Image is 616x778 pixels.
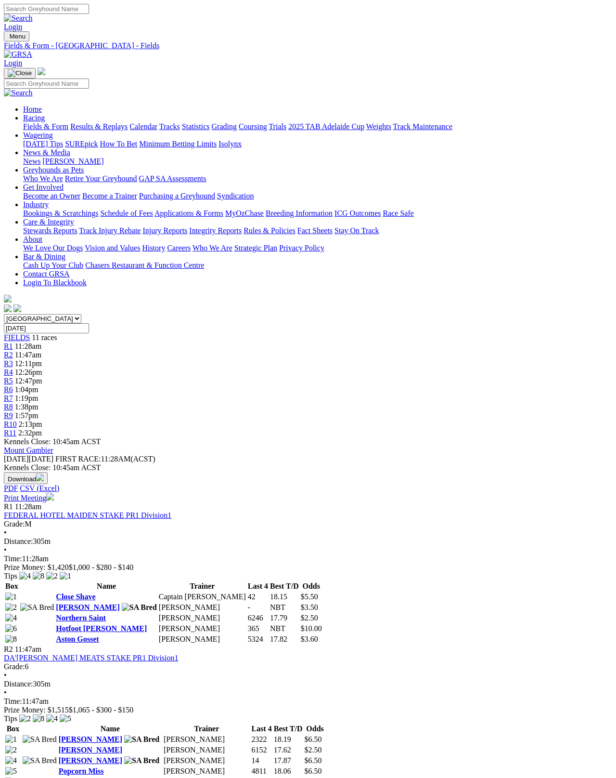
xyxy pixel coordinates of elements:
[251,745,272,755] td: 6152
[15,502,41,511] span: 11:28am
[79,226,141,235] a: Track Injury Rebate
[5,756,17,765] img: 4
[383,209,413,217] a: Race Safe
[4,342,13,350] a: R1
[5,614,17,622] img: 4
[297,226,333,235] a: Fact Sheets
[15,359,42,368] span: 12:11pm
[8,69,32,77] img: Close
[23,157,612,166] div: News & Media
[15,385,38,394] span: 1:04pm
[4,333,30,342] a: FIELDS
[163,745,250,755] td: [PERSON_NAME]
[251,724,272,734] th: Last 4
[23,226,77,235] a: Stewards Reports
[23,209,612,218] div: Industry
[23,140,612,148] div: Wagering
[15,411,38,420] span: 1:57pm
[23,244,83,252] a: We Love Our Dogs
[167,244,191,252] a: Careers
[46,493,54,501] img: printer.svg
[59,767,104,775] a: Popcorn Miss
[19,714,31,723] img: 2
[23,192,612,200] div: Get Involved
[70,122,128,131] a: Results & Replays
[269,592,299,602] td: 18.15
[20,603,54,612] img: SA Bred
[4,537,612,546] div: 305m
[154,209,223,217] a: Applications & Forms
[4,502,13,511] span: R1
[124,735,159,744] img: SA Bred
[4,680,612,688] div: 305m
[38,67,45,75] img: logo-grsa-white.png
[4,706,612,714] div: Prize Money: $1,515
[305,767,322,775] span: $6.50
[23,235,42,243] a: About
[4,537,33,545] span: Distance:
[4,554,22,563] span: Time:
[142,226,187,235] a: Injury Reports
[60,714,71,723] img: 5
[273,756,303,765] td: 17.87
[269,603,299,612] td: NBT
[247,634,269,644] td: 5324
[4,484,612,493] div: Download
[300,581,322,591] th: Odds
[4,455,29,463] span: [DATE]
[269,581,299,591] th: Best T/D
[85,261,204,269] a: Chasers Restaurant & Function Centre
[82,192,137,200] a: Become a Trainer
[366,122,391,131] a: Weights
[23,756,57,765] img: SA Bred
[4,4,89,14] input: Search
[59,735,122,743] a: [PERSON_NAME]
[23,261,83,269] a: Cash Up Your Club
[279,244,324,252] a: Privacy Policy
[23,226,612,235] div: Care & Integrity
[247,624,269,633] td: 365
[5,603,17,612] img: 2
[69,706,134,714] span: $1,065 - $300 - $150
[23,209,98,217] a: Bookings & Scratchings
[4,351,13,359] a: R2
[4,385,13,394] a: R6
[46,572,58,580] img: 2
[273,724,303,734] th: Best T/D
[20,484,59,492] a: CSV (Excel)
[4,429,16,437] a: R11
[217,192,254,200] a: Syndication
[269,634,299,644] td: 17.82
[247,603,269,612] td: -
[182,122,210,131] a: Statistics
[4,403,13,411] a: R8
[247,592,269,602] td: 42
[23,174,612,183] div: Greyhounds as Pets
[273,766,303,776] td: 18.06
[301,593,318,601] span: $5.50
[142,244,165,252] a: History
[23,261,612,270] div: Bar & Dining
[4,394,13,402] a: R7
[42,157,103,165] a: [PERSON_NAME]
[15,377,42,385] span: 12:47pm
[4,50,32,59] img: GRSA
[65,140,98,148] a: SUREpick
[23,200,49,209] a: Industry
[163,735,250,744] td: [PERSON_NAME]
[15,403,38,411] span: 1:38pm
[4,295,12,303] img: logo-grsa-white.png
[69,563,134,571] span: $1,000 - $280 - $140
[301,635,318,643] span: $3.60
[239,122,267,131] a: Coursing
[122,603,157,612] img: SA Bred
[4,14,33,23] img: Search
[139,140,217,148] a: Minimum Betting Limits
[33,714,44,723] img: 8
[4,472,48,484] button: Download
[273,745,303,755] td: 17.62
[334,209,381,217] a: ICG Outcomes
